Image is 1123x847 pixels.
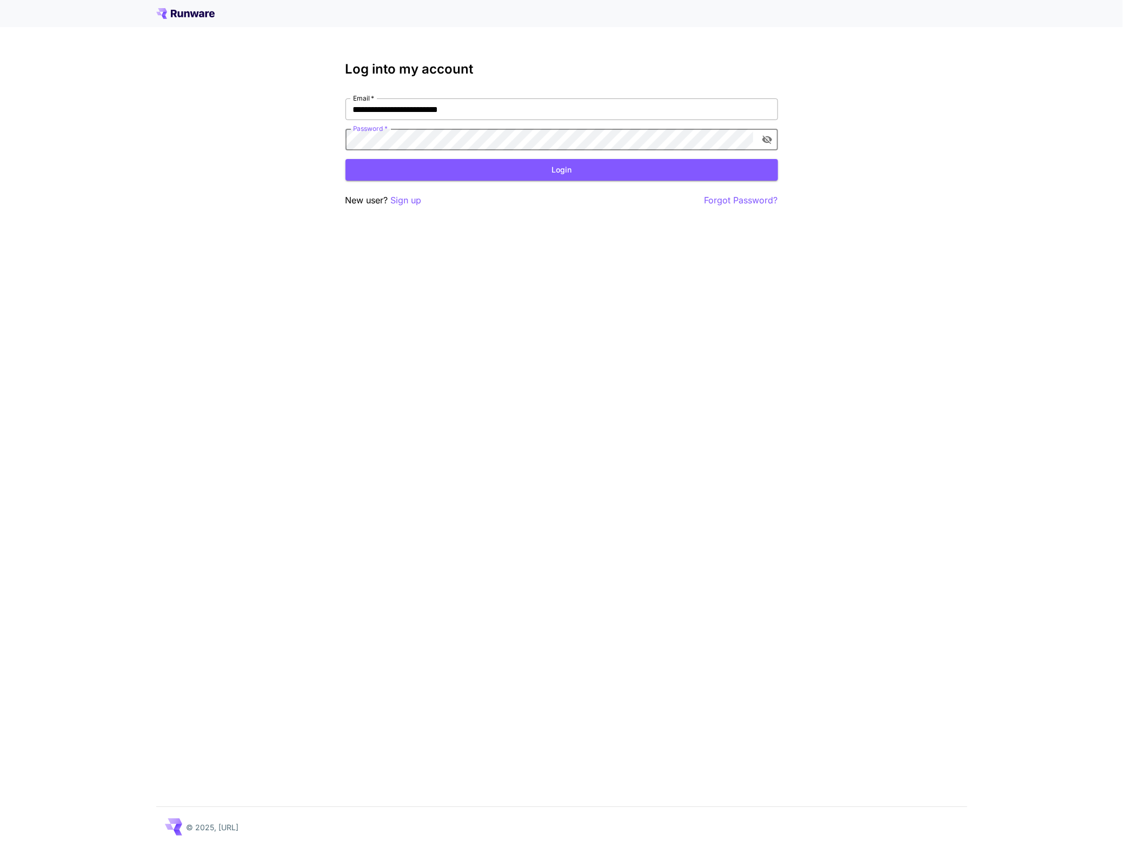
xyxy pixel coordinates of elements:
label: Email [353,94,374,103]
button: Login [345,159,778,181]
p: © 2025, [URL] [187,822,239,833]
p: New user? [345,194,422,207]
button: Sign up [391,194,422,207]
label: Password [353,124,388,133]
button: Forgot Password? [705,194,778,207]
button: toggle password visibility [757,130,777,149]
h3: Log into my account [345,62,778,77]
